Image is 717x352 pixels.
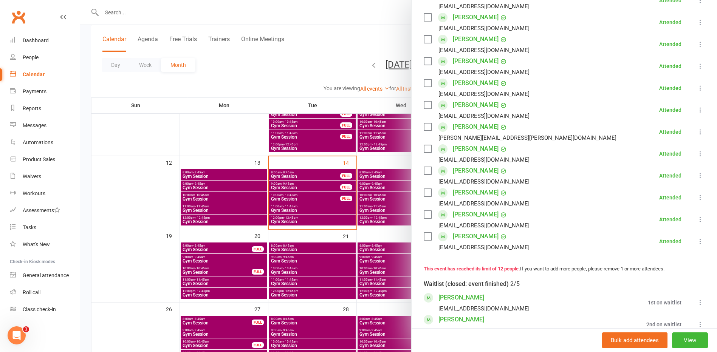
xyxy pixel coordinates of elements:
a: [PERSON_NAME] [453,11,499,23]
div: [EMAIL_ADDRESS][DOMAIN_NAME] [438,111,530,121]
a: [PERSON_NAME] [453,187,499,199]
div: [EMAIL_ADDRESS][DOMAIN_NAME] [438,67,530,77]
div: Attended [659,85,681,91]
div: [EMAIL_ADDRESS][DOMAIN_NAME] [438,2,530,11]
button: Bulk add attendees [602,332,667,348]
div: Waivers [23,173,41,179]
div: 2/5 [510,279,520,289]
a: Tasks [10,219,80,236]
a: Waivers [10,168,80,185]
a: General attendance kiosk mode [10,267,80,284]
div: Calendar [23,71,45,77]
div: Assessments [23,207,60,213]
div: Attended [659,173,681,178]
a: [PERSON_NAME] [453,77,499,89]
div: [EMAIL_ADDRESS][DOMAIN_NAME] [438,177,530,187]
a: [PERSON_NAME] [438,313,484,326]
div: 1st on waitlist [648,300,681,305]
a: [PERSON_NAME] [453,165,499,177]
a: Automations [10,134,80,151]
strong: This event has reached its limit of 12 people. [424,266,520,272]
div: [EMAIL_ADDRESS][DOMAIN_NAME] [438,242,530,252]
a: [PERSON_NAME] [453,99,499,111]
a: Roll call [10,284,80,301]
a: [PERSON_NAME] [453,33,499,45]
div: Waitlist [424,279,520,289]
a: Product Sales [10,151,80,168]
div: Tasks [23,224,36,230]
button: View [672,332,708,348]
div: Product Sales [23,156,55,162]
div: Attended [659,239,681,244]
div: Attended [659,195,681,200]
div: Attended [659,42,681,47]
div: Dashboard [23,37,49,43]
iframe: Intercom live chat [8,326,26,344]
div: Attended [659,151,681,156]
span: 1 [23,326,29,332]
a: [PERSON_NAME] [453,230,499,242]
div: Attended [659,107,681,113]
span: (closed: event finished) [445,280,509,287]
div: [EMAIL_ADDRESS][DOMAIN_NAME] [438,155,530,165]
a: Clubworx [9,8,28,26]
div: 2nd on waitlist [646,322,681,327]
a: Reports [10,100,80,117]
a: Workouts [10,185,80,202]
div: Attended [659,129,681,134]
div: Messages [23,122,46,128]
div: Workouts [23,190,45,196]
a: Messages [10,117,80,134]
div: Class check-in [23,306,56,312]
div: [EMAIL_ADDRESS][DOMAIN_NAME] [438,199,530,208]
a: What's New [10,236,80,253]
div: General attendance [23,272,69,278]
div: [PERSON_NAME][EMAIL_ADDRESS][PERSON_NAME][DOMAIN_NAME] [438,133,616,143]
a: [PERSON_NAME] [453,143,499,155]
div: Attended [659,217,681,222]
div: [EMAIL_ADDRESS][DOMAIN_NAME] [438,23,530,33]
div: [EMAIL_ADDRESS][DOMAIN_NAME] [438,304,530,313]
div: Reports [23,105,41,111]
div: If you want to add more people, please remove 1 or more attendees. [424,265,705,273]
div: Attended [659,20,681,25]
a: Payments [10,83,80,100]
a: [PERSON_NAME] [453,121,499,133]
div: [EMAIL_ADDRESS][DOMAIN_NAME] [438,221,530,230]
a: People [10,49,80,66]
a: Dashboard [10,32,80,49]
a: [PERSON_NAME] [453,208,499,221]
div: Roll call [23,289,40,295]
div: Attended [659,63,681,69]
a: Class kiosk mode [10,301,80,318]
div: [EMAIL_ADDRESS][DOMAIN_NAME] [438,45,530,55]
div: [EMAIL_ADDRESS][DOMAIN_NAME] [438,326,530,335]
a: Calendar [10,66,80,83]
a: [PERSON_NAME] [438,292,484,304]
div: Automations [23,139,53,145]
div: Payments [23,88,46,94]
div: [EMAIL_ADDRESS][DOMAIN_NAME] [438,89,530,99]
div: What's New [23,241,50,247]
a: [PERSON_NAME] [453,55,499,67]
div: People [23,54,39,60]
a: Assessments [10,202,80,219]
